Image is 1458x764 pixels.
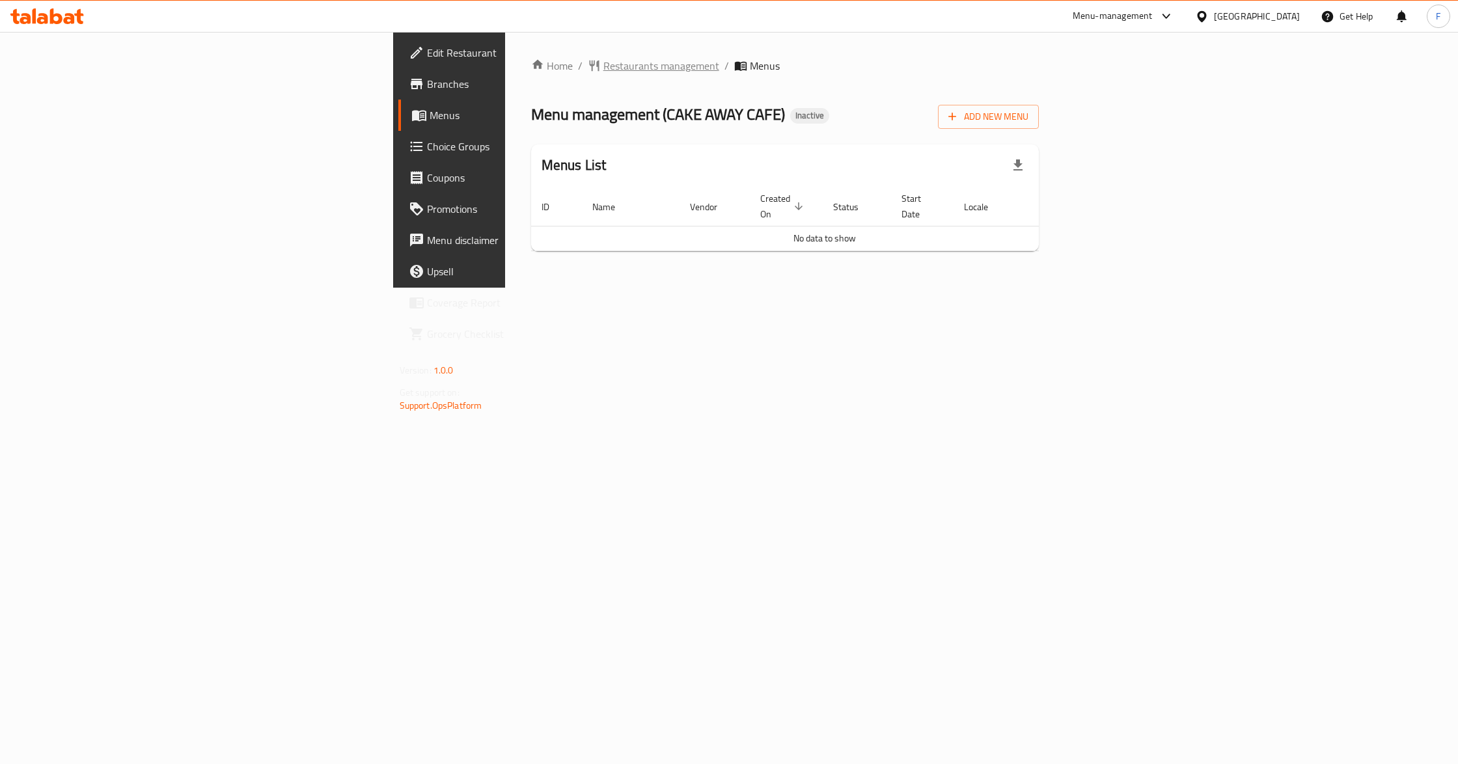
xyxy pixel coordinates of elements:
[531,187,1118,251] table: enhanced table
[531,100,785,129] span: Menu management ( CAKE AWAY CAFE )
[398,193,637,225] a: Promotions
[398,287,637,318] a: Coverage Report
[531,58,1039,74] nav: breadcrumb
[398,162,637,193] a: Coupons
[938,105,1039,129] button: Add New Menu
[542,156,607,175] h2: Menus List
[760,191,807,222] span: Created On
[592,199,632,215] span: Name
[750,58,780,74] span: Menus
[690,199,734,215] span: Vendor
[964,199,1005,215] span: Locale
[833,199,875,215] span: Status
[400,384,460,401] span: Get support on:
[790,110,829,121] span: Inactive
[398,225,637,256] a: Menu disclaimer
[398,131,637,162] a: Choice Groups
[400,397,482,414] a: Support.OpsPlatform
[433,362,454,379] span: 1.0.0
[430,107,626,123] span: Menus
[427,45,626,61] span: Edit Restaurant
[542,199,566,215] span: ID
[427,232,626,248] span: Menu disclaimer
[427,295,626,310] span: Coverage Report
[398,37,637,68] a: Edit Restaurant
[724,58,729,74] li: /
[793,230,856,247] span: No data to show
[427,201,626,217] span: Promotions
[1073,8,1153,24] div: Menu-management
[427,76,626,92] span: Branches
[427,170,626,185] span: Coupons
[588,58,719,74] a: Restaurants management
[603,58,719,74] span: Restaurants management
[790,108,829,124] div: Inactive
[427,326,626,342] span: Grocery Checklist
[398,68,637,100] a: Branches
[1002,150,1034,181] div: Export file
[901,191,938,222] span: Start Date
[427,264,626,279] span: Upsell
[948,109,1028,125] span: Add New Menu
[1021,187,1118,226] th: Actions
[398,100,637,131] a: Menus
[427,139,626,154] span: Choice Groups
[1436,9,1440,23] span: F
[400,362,432,379] span: Version:
[398,318,637,349] a: Grocery Checklist
[1214,9,1300,23] div: [GEOGRAPHIC_DATA]
[398,256,637,287] a: Upsell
